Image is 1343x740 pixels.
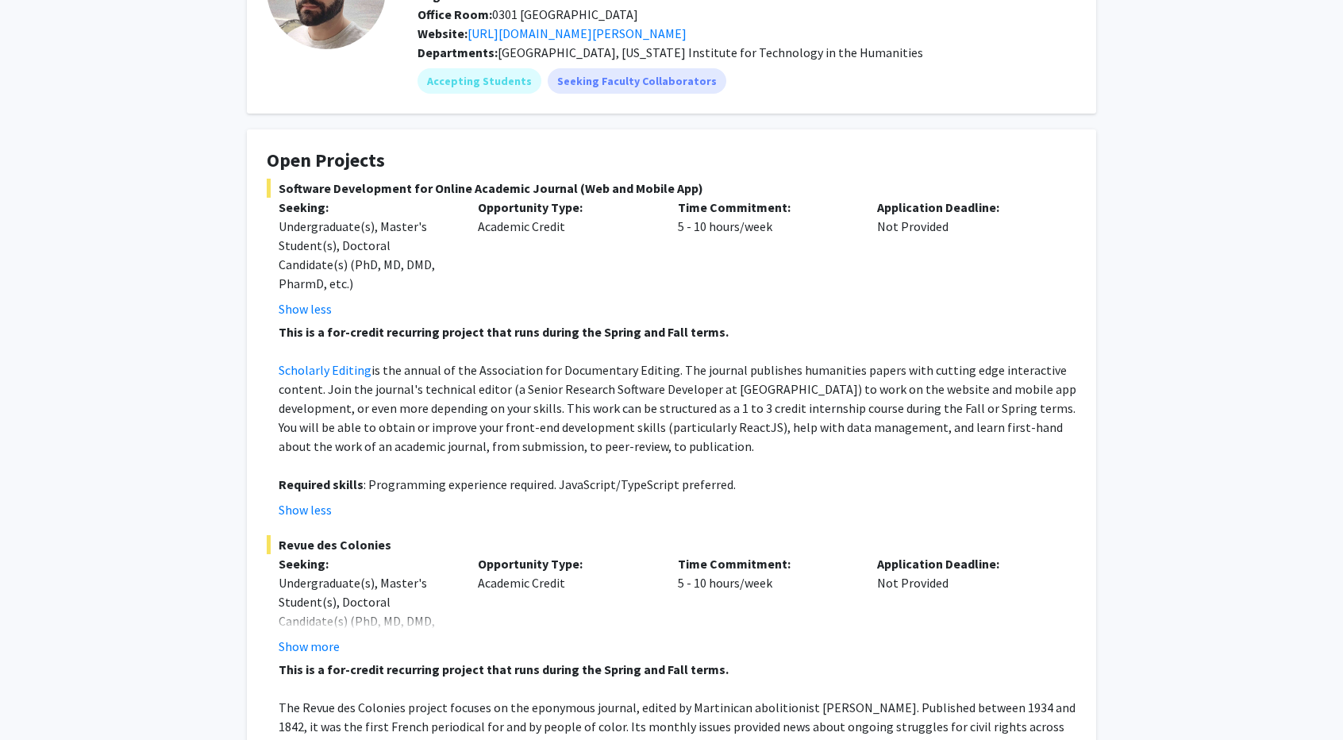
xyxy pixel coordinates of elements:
[279,573,454,649] div: Undergraduate(s), Master's Student(s), Doctoral Candidate(s) (PhD, MD, DMD, PharmD, etc.)
[279,198,454,217] p: Seeking:
[666,198,865,318] div: 5 - 10 hours/week
[877,554,1052,573] p: Application Deadline:
[418,6,638,22] span: 0301 [GEOGRAPHIC_DATA]
[678,554,853,573] p: Time Commitment:
[548,68,726,94] mat-chip: Seeking Faculty Collaborators
[267,179,1076,198] span: Software Development for Online Academic Journal (Web and Mobile App)
[418,68,541,94] mat-chip: Accepting Students
[279,324,729,340] strong: This is a for-credit recurring project that runs during the Spring and Fall terms.
[279,217,454,293] div: Undergraduate(s), Master's Student(s), Doctoral Candidate(s) (PhD, MD, DMD, PharmD, etc.)
[865,198,1064,318] div: Not Provided
[279,476,364,492] strong: Required skills
[666,554,865,656] div: 5 - 10 hours/week
[418,6,492,22] b: Office Room:
[678,198,853,217] p: Time Commitment:
[498,44,923,60] span: [GEOGRAPHIC_DATA], [US_STATE] Institute for Technology in the Humanities
[279,475,1076,494] p: : Programming experience required. JavaScript/TypeScript preferred.
[478,198,653,217] p: Opportunity Type:
[466,554,665,656] div: Academic Credit
[466,198,665,318] div: Academic Credit
[279,299,332,318] button: Show less
[279,554,454,573] p: Seeking:
[279,362,371,378] a: Scholarly Editing
[877,198,1052,217] p: Application Deadline:
[267,535,1076,554] span: Revue des Colonies
[279,661,729,677] strong: This is a for-credit recurring project that runs during the Spring and Fall terms.
[12,669,67,728] iframe: Chat
[418,44,498,60] b: Departments:
[478,554,653,573] p: Opportunity Type:
[865,554,1064,656] div: Not Provided
[279,637,340,656] button: Show more
[468,25,687,41] a: Opens in a new tab
[267,149,1076,172] h4: Open Projects
[279,360,1076,456] p: is the annual of the Association for Documentary Editing. The journal publishes humanities papers...
[279,500,332,519] button: Show less
[418,25,468,41] b: Website:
